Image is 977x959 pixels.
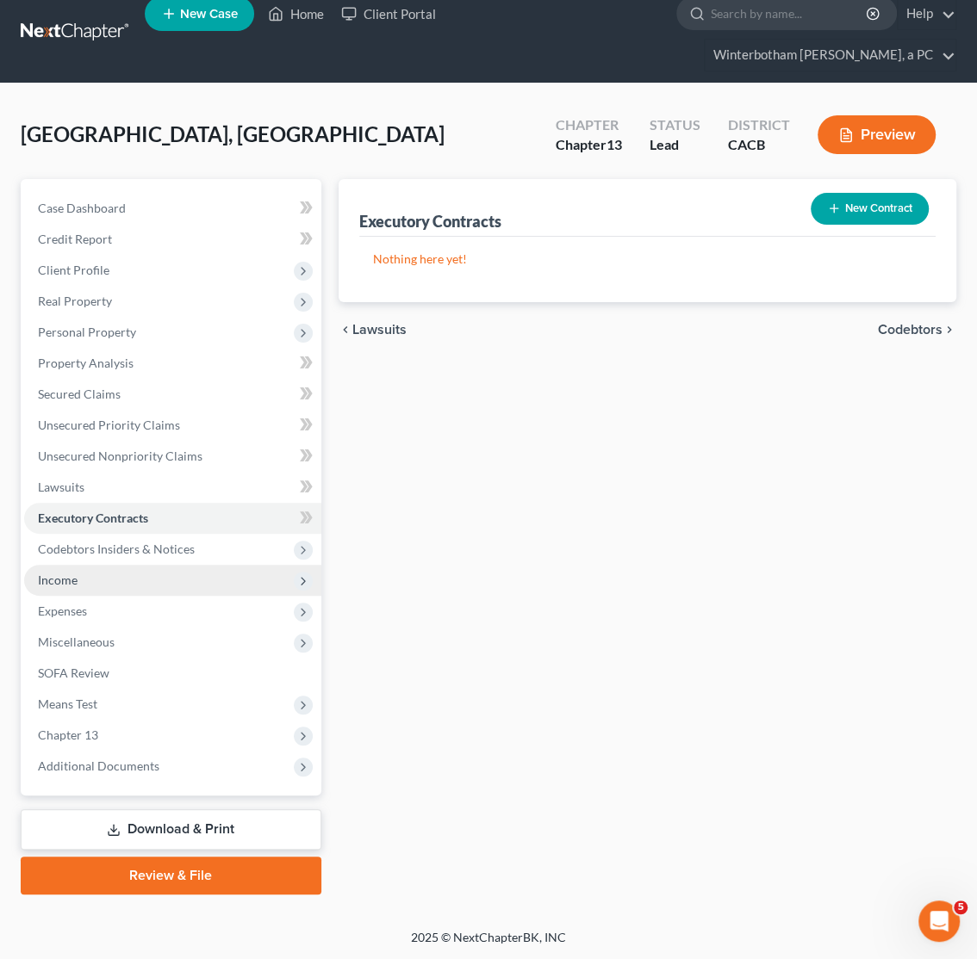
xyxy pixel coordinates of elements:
a: Download & Print [21,809,321,850]
span: Unsecured Priority Claims [38,418,180,432]
span: New Case [180,8,238,21]
a: Unsecured Nonpriority Claims [24,441,321,472]
span: Credit Report [38,232,112,246]
span: Miscellaneous [38,634,115,649]
a: Winterbotham [PERSON_NAME], a PC [705,40,955,71]
div: CACB [728,135,790,155]
i: chevron_right [943,323,956,337]
a: Unsecured Priority Claims [24,410,321,441]
iframe: Intercom live chat [918,900,960,942]
button: New Contract [811,193,929,225]
button: Preview [818,115,936,154]
button: Codebtors chevron_right [878,323,956,337]
div: Executory Contracts [359,211,501,232]
span: Additional Documents [38,758,159,773]
span: Income [38,572,78,587]
div: Status [650,115,700,135]
span: Chapter 13 [38,727,98,742]
span: Codebtors [878,323,943,337]
div: District [728,115,790,135]
a: Secured Claims [24,379,321,410]
span: SOFA Review [38,665,109,680]
div: Lead [650,135,700,155]
a: Case Dashboard [24,193,321,224]
span: Client Profile [38,263,109,277]
a: Property Analysis [24,348,321,379]
a: Review & File [21,857,321,894]
span: Unsecured Nonpriority Claims [38,449,202,463]
div: Chapter [556,135,622,155]
span: Lawsuits [352,323,407,337]
span: [GEOGRAPHIC_DATA], [GEOGRAPHIC_DATA] [21,121,445,146]
a: Credit Report [24,224,321,255]
div: Chapter [556,115,622,135]
span: Secured Claims [38,387,121,401]
span: Property Analysis [38,356,134,370]
p: Nothing here yet! [373,251,922,268]
button: chevron_left Lawsuits [339,323,407,337]
span: Expenses [38,603,87,618]
span: Lawsuits [38,479,84,494]
i: chevron_left [339,323,352,337]
a: Lawsuits [24,472,321,503]
span: Personal Property [38,325,136,339]
span: 5 [954,900,968,914]
a: SOFA Review [24,658,321,689]
span: Codebtors Insiders & Notices [38,541,195,556]
span: Real Property [38,294,112,308]
span: Executory Contracts [38,510,148,525]
span: Case Dashboard [38,201,126,215]
a: Executory Contracts [24,503,321,534]
span: 13 [607,136,622,152]
span: Means Test [38,696,97,711]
